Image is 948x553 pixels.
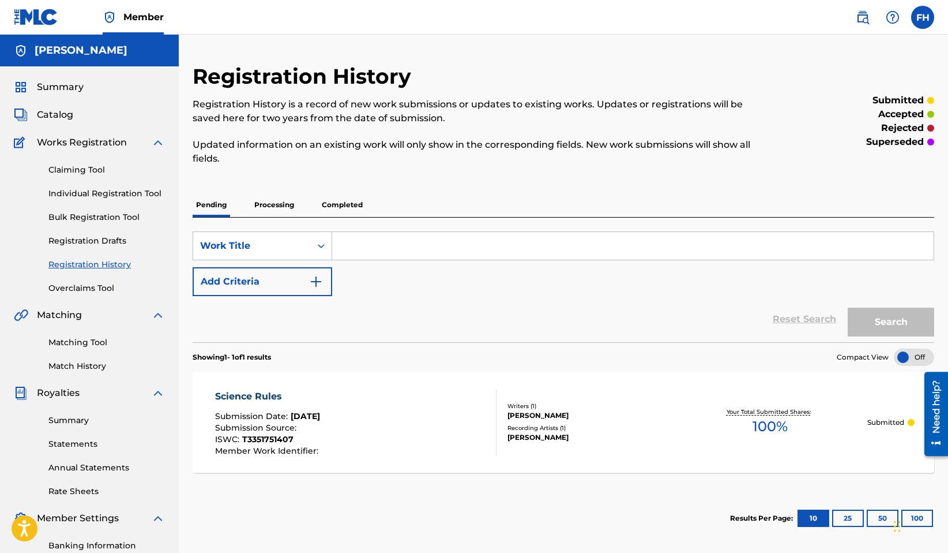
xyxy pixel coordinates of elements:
[14,80,28,94] img: Summary
[881,121,924,135] p: rejected
[866,135,924,149] p: superseded
[881,6,904,29] div: Help
[48,211,165,223] a: Bulk Registration Tool
[48,540,165,552] a: Banking Information
[123,10,164,24] span: Member
[14,108,73,122] a: CatalogCatalog
[151,136,165,150] img: expand
[103,10,116,24] img: Top Rightsholder
[48,282,165,294] a: Overclaims Tool
[894,509,901,544] div: Drag
[48,164,165,176] a: Claiming Tool
[37,80,84,94] span: Summary
[14,80,84,94] a: SummarySummary
[14,44,28,58] img: Accounts
[48,414,165,427] a: Summary
[856,10,870,24] img: search
[48,259,165,271] a: Registration History
[48,360,165,372] a: Match History
[215,423,299,433] span: Submission Source :
[911,6,934,29] div: User Menu
[200,239,304,253] div: Work Title
[507,432,672,443] div: [PERSON_NAME]
[193,267,332,296] button: Add Criteria
[730,513,796,524] p: Results Per Page:
[37,511,119,525] span: Member Settings
[48,462,165,474] a: Annual Statements
[193,98,763,125] p: Registration History is a record of new work submissions or updates to existing works. Updates or...
[507,424,672,432] div: Recording Artists ( 1 )
[886,10,900,24] img: help
[215,434,242,444] span: ISWC :
[867,510,898,527] button: 50
[37,136,127,150] span: Works Registration
[867,417,904,428] p: Submitted
[35,44,127,57] h5: Fred Houston
[37,386,80,400] span: Royalties
[916,368,948,461] iframe: Resource Center
[37,308,82,322] span: Matching
[48,337,165,349] a: Matching Tool
[215,411,291,421] span: Submission Date :
[14,386,28,400] img: Royalties
[242,434,294,444] span: T3351751407
[193,138,763,166] p: Updated information on an existing work will only show in the corresponding fields. New work subm...
[507,402,672,410] div: Writers ( 1 )
[193,63,417,89] h2: Registration History
[309,275,323,289] img: 9d2ae6d4665cec9f34b9.svg
[318,193,366,217] p: Completed
[151,511,165,525] img: expand
[727,408,814,416] p: Your Total Submitted Shares:
[37,108,73,122] span: Catalog
[48,485,165,498] a: Rate Sheets
[151,386,165,400] img: expand
[14,511,28,525] img: Member Settings
[14,9,58,25] img: MLC Logo
[151,308,165,322] img: expand
[193,352,271,363] p: Showing 1 - 1 of 1 results
[851,6,874,29] a: Public Search
[48,438,165,450] a: Statements
[193,372,934,473] a: Science RulesSubmission Date:[DATE]Submission Source:ISWC:T3351751407Member Work Identifier:Write...
[215,446,321,456] span: Member Work Identifier :
[837,352,889,363] span: Compact View
[507,410,672,421] div: [PERSON_NAME]
[890,498,948,553] iframe: Chat Widget
[251,193,298,217] p: Processing
[14,308,28,322] img: Matching
[14,136,29,150] img: Works Registration
[48,235,165,247] a: Registration Drafts
[193,231,934,342] form: Search Form
[753,416,788,437] span: 100 %
[797,510,829,527] button: 10
[291,411,320,421] span: [DATE]
[14,108,28,122] img: Catalog
[832,510,864,527] button: 25
[872,94,924,107] p: submitted
[878,107,924,121] p: accepted
[215,390,321,403] div: Science Rules
[48,188,165,200] a: Individual Registration Tool
[193,193,230,217] p: Pending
